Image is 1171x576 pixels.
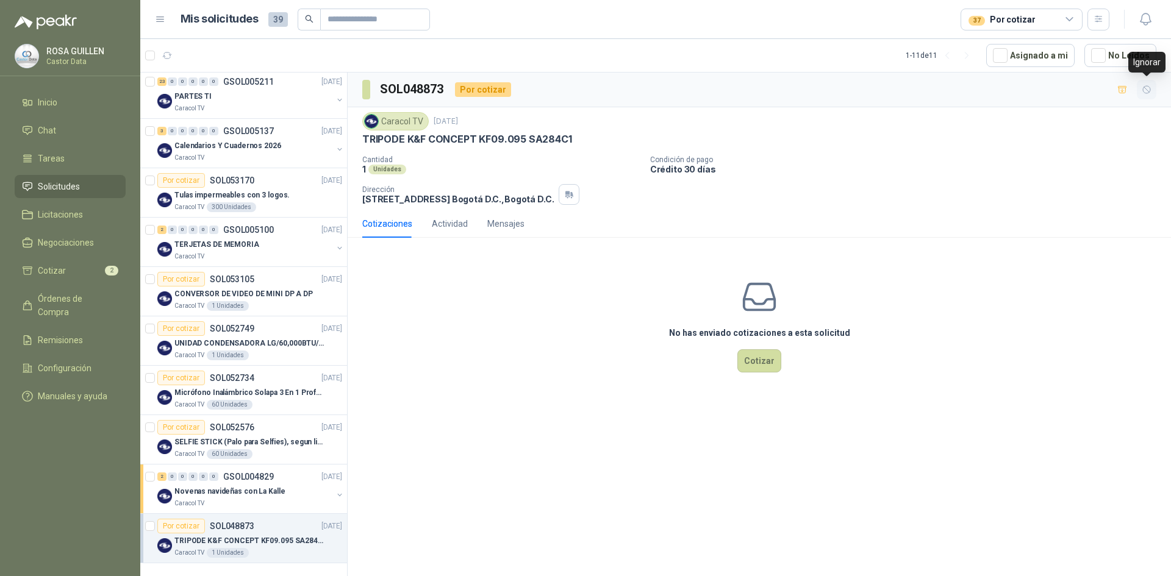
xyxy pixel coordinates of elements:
[321,175,342,187] p: [DATE]
[38,389,107,403] span: Manuales y ayuda
[188,77,198,86] div: 0
[209,77,218,86] div: 0
[38,208,83,221] span: Licitaciones
[157,291,172,306] img: Company Logo
[38,361,91,375] span: Configuración
[157,341,172,355] img: Company Logo
[157,439,172,454] img: Company Logo
[321,521,342,532] p: [DATE]
[15,147,126,170] a: Tareas
[362,112,429,130] div: Caracol TV
[157,242,172,257] img: Company Logo
[38,152,65,165] span: Tareas
[321,471,342,483] p: [DATE]
[174,449,204,459] p: Caracol TV
[105,266,118,276] span: 2
[199,472,208,481] div: 0
[321,274,342,285] p: [DATE]
[188,127,198,135] div: 0
[1084,44,1156,67] button: No Leídos
[321,76,342,88] p: [DATE]
[157,226,167,234] div: 2
[210,423,254,432] p: SOL052576
[174,499,204,508] p: Caracol TV
[157,489,172,503] img: Company Logo
[157,321,205,336] div: Por cotizar
[157,74,345,113] a: 23 0 0 0 0 0 GSOL005211[DATE] Company LogoPARTES TICaracol TV
[174,338,326,349] p: UNIDAD CONDENSADORA LG/60,000BTU/220V/R410A: I
[157,94,172,108] img: Company Logo
[15,259,126,282] a: Cotizar2
[174,104,204,113] p: Caracol TV
[38,333,83,347] span: Remisiones
[210,522,254,530] p: SOL048873
[15,15,77,29] img: Logo peakr
[157,519,205,533] div: Por cotizar
[650,164,1166,174] p: Crédito 30 días
[46,47,123,55] p: ROSA GUILLEN
[174,190,290,201] p: Tulas impermeables con 3 logos.
[38,292,114,319] span: Órdenes de Compra
[15,231,126,254] a: Negociaciones
[174,239,259,251] p: TERJETAS DE MEMORIA
[157,538,172,553] img: Company Logo
[38,96,57,109] span: Inicio
[209,472,218,481] div: 0
[157,222,345,261] a: 2 0 0 0 0 0 GSOL005100[DATE] Company LogoTERJETAS DE MEMORIACaracol TV
[168,77,177,86] div: 0
[650,155,1166,164] p: Condición de pago
[969,16,985,26] div: 37
[362,194,554,204] p: [STREET_ADDRESS] Bogotá D.C. , Bogotá D.C.
[210,176,254,185] p: SOL053170
[210,324,254,333] p: SOL052749
[174,400,204,410] p: Caracol TV
[15,385,126,408] a: Manuales y ayuda
[986,44,1075,67] button: Asignado a mi
[207,400,252,410] div: 60 Unidades
[157,390,172,405] img: Company Logo
[157,420,205,435] div: Por cotizar
[38,124,56,137] span: Chat
[157,193,172,207] img: Company Logo
[188,226,198,234] div: 0
[268,12,288,27] span: 39
[140,366,347,415] a: Por cotizarSOL052734[DATE] Company LogoMicrófono Inalámbrico Solapa 3 En 1 Profesional F11-2 X2Ca...
[46,58,123,65] p: Castor Data
[174,548,204,558] p: Caracol TV
[321,323,342,335] p: [DATE]
[1128,52,1166,73] div: Ignorar
[38,180,80,193] span: Solicitudes
[157,272,205,286] div: Por cotizar
[15,203,126,226] a: Licitaciones
[168,127,177,135] div: 0
[157,124,345,163] a: 3 0 0 0 0 0 GSOL005137[DATE] Company LogoCalendarios Y Cuadernos 2026Caracol TV
[906,46,976,65] div: 1 - 11 de 11
[174,202,204,212] p: Caracol TV
[174,301,204,311] p: Caracol TV
[15,91,126,114] a: Inicio
[174,486,285,497] p: Novenas navideñas con La Kalle
[38,236,94,249] span: Negociaciones
[157,371,205,385] div: Por cotizar
[365,115,378,128] img: Company Logo
[178,472,187,481] div: 0
[174,436,326,448] p: SELFIE STICK (Palo para Selfies), segun link adjunto
[305,15,313,23] span: search
[199,226,208,234] div: 0
[174,252,204,261] p: Caracol TV
[207,301,249,311] div: 1 Unidades
[199,127,208,135] div: 0
[368,165,406,174] div: Unidades
[223,226,274,234] p: GSOL005100
[199,77,208,86] div: 0
[223,472,274,481] p: GSOL004829
[140,514,347,563] a: Por cotizarSOL048873[DATE] Company LogoTRIPODE K&F CONCEPT KF09.095 SA284C1Caracol TV1 Unidades
[174,350,204,360] p: Caracol TV
[15,119,126,142] a: Chat
[157,469,345,508] a: 2 0 0 0 0 0 GSOL004829[DATE] Company LogoNovenas navideñas con La KalleCaracol TV
[321,372,342,384] p: [DATE]
[181,10,259,28] h1: Mis solicitudes
[207,202,256,212] div: 300 Unidades
[140,316,347,366] a: Por cotizarSOL052749[DATE] Company LogoUNIDAD CONDENSADORA LG/60,000BTU/220V/R410A: ICaracol TV1 ...
[140,168,347,218] a: Por cotizarSOL053170[DATE] Company LogoTulas impermeables con 3 logos.Caracol TV300 Unidades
